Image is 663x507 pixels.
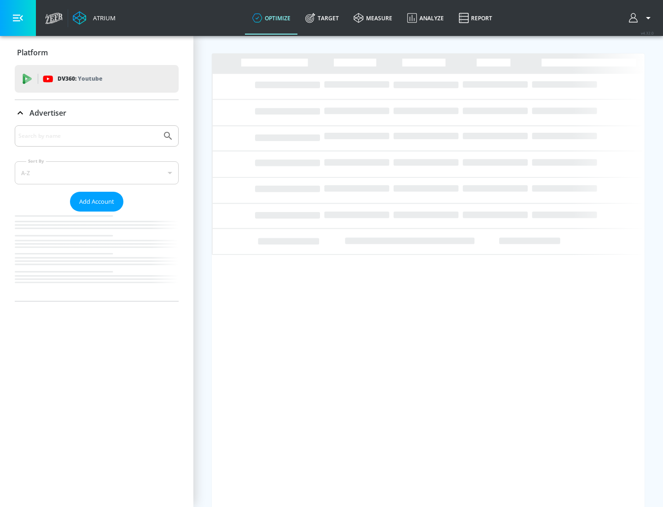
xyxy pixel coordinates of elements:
[346,1,400,35] a: measure
[79,196,114,207] span: Add Account
[15,100,179,126] div: Advertiser
[89,14,116,22] div: Atrium
[29,108,66,118] p: Advertiser
[58,74,102,84] p: DV360:
[298,1,346,35] a: Target
[15,65,179,93] div: DV360: Youtube
[15,125,179,301] div: Advertiser
[73,11,116,25] a: Atrium
[70,192,123,212] button: Add Account
[17,47,48,58] p: Platform
[641,30,654,35] span: v 4.32.0
[451,1,500,35] a: Report
[26,158,46,164] label: Sort By
[15,40,179,65] div: Platform
[18,130,158,142] input: Search by name
[400,1,451,35] a: Analyze
[78,74,102,83] p: Youtube
[15,161,179,184] div: A-Z
[15,212,179,301] nav: list of Advertiser
[245,1,298,35] a: optimize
